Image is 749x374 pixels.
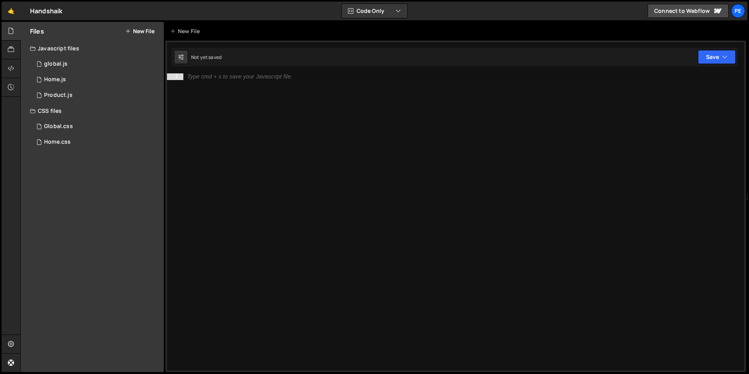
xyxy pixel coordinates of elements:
a: Pe [731,4,745,18]
div: Type cmd + s to save your Javascript file. [187,74,292,80]
button: Code Only [342,4,407,18]
div: Home.js [44,76,66,83]
div: New File [170,27,203,35]
div: Handshaik [30,6,62,16]
div: global.js [44,61,67,68]
div: 16572/45056.css [30,134,164,150]
div: 16572/45138.css [30,119,164,134]
div: CSS files [21,103,164,119]
button: Save [698,50,736,64]
a: 🤙 [2,2,21,20]
div: 16572/45051.js [30,72,164,87]
div: 16572/45061.js [30,56,164,72]
div: Product.js [44,92,73,99]
h2: Files [30,27,44,36]
a: Connect to Webflow [648,4,729,18]
button: New File [125,28,154,34]
div: Javascript files [21,41,164,56]
div: Not yet saved [191,54,222,61]
div: Home.css [44,139,71,146]
div: 16572/45211.js [30,87,164,103]
div: Global.css [44,123,73,130]
div: 1 [167,73,183,80]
